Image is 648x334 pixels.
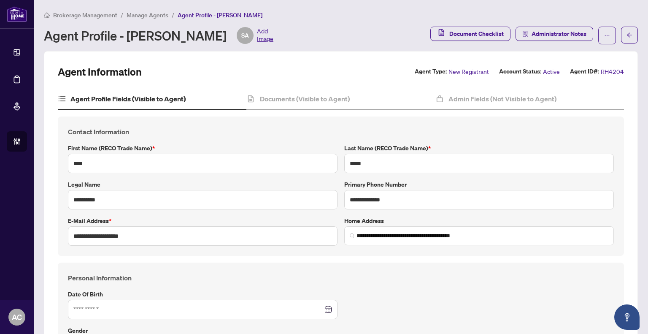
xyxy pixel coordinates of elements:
label: Account Status: [499,67,541,76]
label: Legal Name [68,180,337,189]
button: Open asap [614,304,640,330]
span: Manage Agents [127,11,168,19]
span: Document Checklist [449,27,504,41]
h4: Admin Fields (Not Visible to Agent) [448,94,556,104]
h4: Documents (Visible to Agent) [260,94,350,104]
span: Active [543,67,560,76]
span: SA [241,31,249,40]
span: ellipsis [604,33,610,38]
span: home [44,12,50,18]
label: Home Address [344,216,614,225]
img: search_icon [350,233,355,238]
span: solution [522,31,528,37]
h2: Agent Information [58,65,142,79]
label: Agent ID#: [570,67,599,76]
label: Last Name (RECO Trade Name) [344,144,614,153]
h4: Contact Information [68,127,614,137]
span: Add Image [257,27,273,44]
span: AC [12,311,22,323]
h4: Agent Profile Fields (Visible to Agent) [70,94,186,104]
label: First Name (RECO Trade Name) [68,144,337,153]
span: arrow-left [626,32,632,38]
div: Agent Profile - [PERSON_NAME] [44,27,273,44]
label: Agent Type: [415,67,447,76]
li: / [121,10,123,20]
label: Date of Birth [68,290,337,299]
span: RH4204 [601,67,624,76]
button: Document Checklist [430,27,510,41]
img: logo [7,6,27,22]
span: Brokerage Management [53,11,117,19]
button: Administrator Notes [516,27,593,41]
span: Administrator Notes [532,27,586,41]
span: New Registrant [448,67,489,76]
label: Primary Phone Number [344,180,614,189]
label: E-mail Address [68,216,337,225]
li: / [172,10,174,20]
h4: Personal Information [68,273,614,283]
span: Agent Profile - [PERSON_NAME] [178,11,262,19]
